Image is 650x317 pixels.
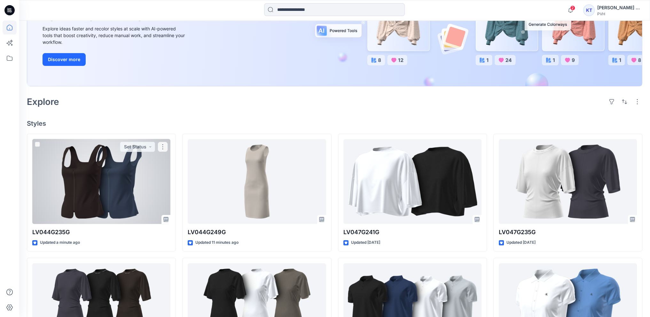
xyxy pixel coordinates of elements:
p: LV047G235G [499,228,637,237]
a: LV047G241G [343,139,482,224]
a: LV044G235G [32,139,170,224]
h2: Explore [27,97,59,107]
p: Updated [DATE] [351,239,380,246]
p: Updated [DATE] [506,239,536,246]
div: KT [583,4,595,16]
div: PVH [597,12,642,16]
a: Discover more [43,53,186,66]
a: LV044G249G [188,139,326,224]
button: Discover more [43,53,86,66]
p: Updated a minute ago [40,239,80,246]
span: 2 [570,5,575,11]
p: Updated 11 minutes ago [195,239,239,246]
p: LV044G235G [32,228,170,237]
a: LV047G235G [499,139,637,224]
p: LV047G241G [343,228,482,237]
div: [PERSON_NAME] Top [PERSON_NAME] Top [597,4,642,12]
p: LV044G249G [188,228,326,237]
div: Explore ideas faster and recolor styles at scale with AI-powered tools that boost creativity, red... [43,25,186,45]
h4: Styles [27,120,642,127]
